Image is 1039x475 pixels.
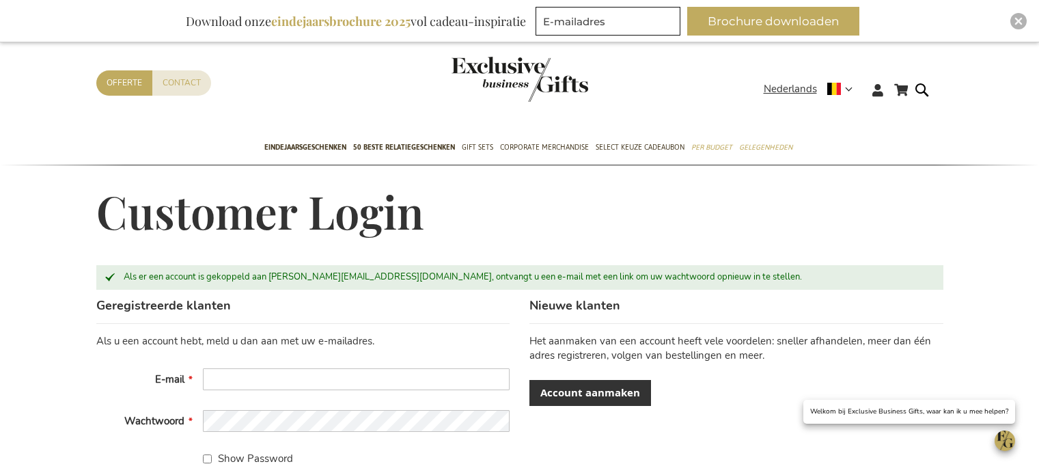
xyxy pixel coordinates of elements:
span: Wachtwoord [124,414,184,428]
div: Download onze vol cadeau-inspiratie [180,7,532,36]
a: Contact [152,70,211,96]
span: 50 beste relatiegeschenken [353,140,455,154]
span: E-mail [155,372,184,386]
span: Account aanmaken [540,385,640,400]
b: eindejaarsbrochure 2025 [271,13,411,29]
input: E-mail [203,368,510,390]
a: store logo [452,57,520,102]
div: Close [1010,13,1027,29]
img: Close [1014,17,1023,25]
input: Show Password [203,454,212,463]
span: Customer Login [96,182,424,241]
button: Brochure downloaden [687,7,859,36]
div: Als er een account is gekoppeld aan [PERSON_NAME][EMAIL_ADDRESS][DOMAIN_NAME], ontvangt u een e-m... [124,272,929,283]
div: Als u een account hebt, meld u dan aan met uw e-mailadres. [96,334,510,349]
span: Per Budget [691,140,732,154]
a: Account aanmaken [529,380,651,405]
span: Eindejaarsgeschenken [264,140,346,154]
span: Gelegenheden [739,140,792,154]
strong: Nieuwe klanten [529,297,620,314]
span: Select Keuze Cadeaubon [596,140,684,154]
div: Nederlands [764,81,861,97]
span: Gift Sets [462,140,493,154]
span: Corporate Merchandise [500,140,589,154]
strong: Geregistreerde klanten [96,297,231,314]
input: E-mailadres [536,7,680,36]
span: Show Password [218,452,293,465]
span: Nederlands [764,81,817,97]
img: Exclusive Business gifts logo [452,57,588,102]
a: Offerte [96,70,152,96]
p: Het aanmaken van een account heeft vele voordelen: sneller afhandelen, meer dan één adres registr... [529,334,943,364]
form: marketing offers and promotions [536,7,684,40]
